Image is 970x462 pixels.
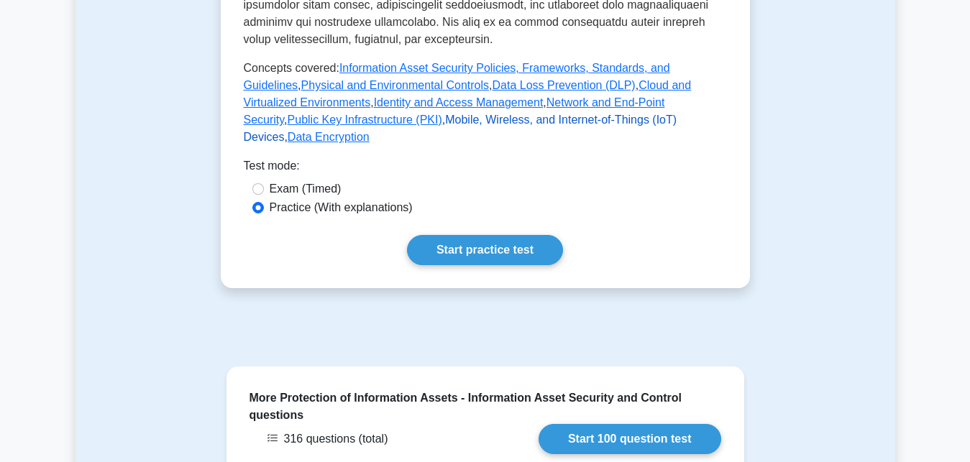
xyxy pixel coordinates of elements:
[288,114,442,126] a: Public Key Infrastructure (PKI)
[288,131,370,143] a: Data Encryption
[270,199,413,216] label: Practice (With explanations)
[244,114,677,143] a: Mobile, Wireless, and Internet-of-Things (IoT) Devices
[270,180,342,198] label: Exam (Timed)
[244,157,727,180] div: Test mode:
[492,79,635,91] a: Data Loss Prevention (DLP)
[374,96,544,108] a: Identity and Access Management
[244,62,670,91] a: Information Asset Security Policies, Frameworks, Standards, and Guidelines
[407,235,563,265] a: Start practice test
[244,60,727,146] p: Concepts covered: , , , , , , , ,
[301,79,489,91] a: Physical and Environmental Controls
[539,424,721,454] a: Start 100 question test
[244,96,665,126] a: Network and End-Point Security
